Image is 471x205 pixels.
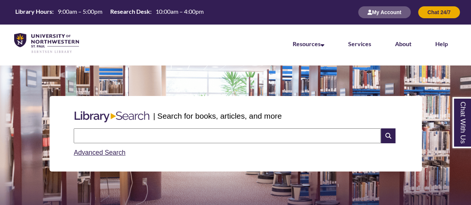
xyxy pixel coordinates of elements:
[107,7,153,16] th: Research Desk:
[14,33,79,54] img: UNWSP Library Logo
[395,40,411,47] a: About
[156,8,204,15] span: 10:00am – 4:00pm
[435,40,448,47] a: Help
[71,108,153,125] img: Libary Search
[381,128,395,143] i: Search
[58,8,102,15] span: 9:00am – 5:00pm
[418,6,460,18] button: Chat 24/7
[12,7,207,17] a: Hours Today
[293,40,324,47] a: Resources
[358,9,411,15] a: My Account
[12,7,55,16] th: Library Hours:
[153,110,281,122] p: | Search for books, articles, and more
[358,6,411,18] button: My Account
[418,9,460,15] a: Chat 24/7
[348,40,371,47] a: Services
[74,149,125,156] a: Advanced Search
